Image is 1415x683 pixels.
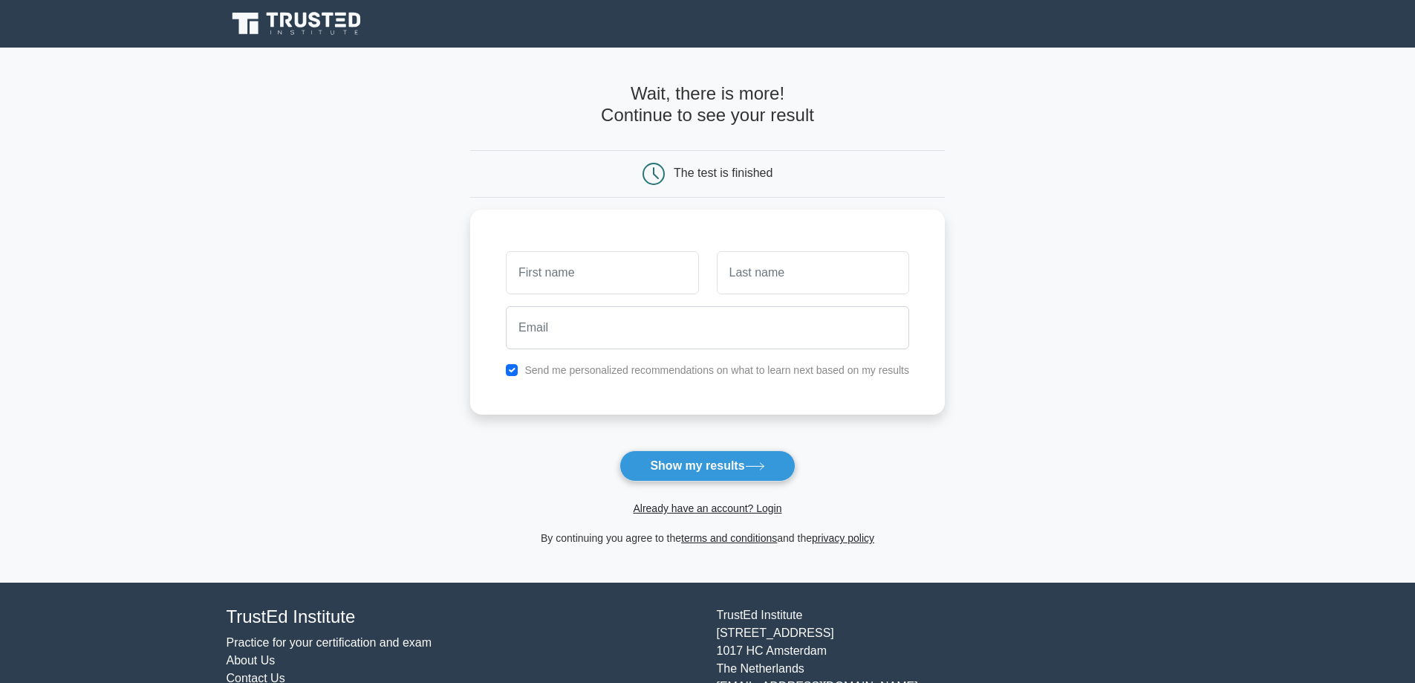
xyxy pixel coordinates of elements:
a: privacy policy [812,532,874,544]
h4: Wait, there is more! Continue to see your result [470,83,945,126]
input: Last name [717,251,909,294]
div: The test is finished [674,166,772,179]
button: Show my results [619,450,795,482]
input: First name [506,251,698,294]
a: Practice for your certification and exam [227,636,432,649]
label: Send me personalized recommendations on what to learn next based on my results [524,364,909,376]
input: Email [506,306,909,349]
a: About Us [227,654,276,667]
a: Already have an account? Login [633,502,781,514]
a: terms and conditions [681,532,777,544]
h4: TrustEd Institute [227,606,699,628]
div: By continuing you agree to the and the [461,529,954,547]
